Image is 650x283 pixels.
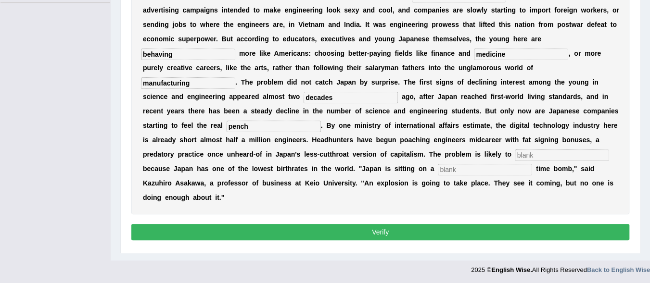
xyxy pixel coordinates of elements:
b: r [590,6,593,14]
b: n [514,21,519,28]
b: r [616,6,619,14]
b: , [315,35,317,43]
b: i [440,6,442,14]
b: c [294,35,298,43]
b: h [205,21,210,28]
b: o [305,35,309,43]
b: i [402,21,404,28]
b: t [463,21,465,28]
b: o [174,21,178,28]
b: f [595,21,597,28]
b: t [498,21,501,28]
b: u [291,35,295,43]
b: e [408,21,411,28]
b: o [328,6,332,14]
b: a [269,6,273,14]
b: n [288,6,293,14]
b: a [519,21,523,28]
b: s [214,6,218,14]
b: g [175,6,179,14]
b: y [374,35,378,43]
b: e [306,6,310,14]
b: e [143,35,147,43]
b: e [255,21,259,28]
b: t [610,21,612,28]
b: s [178,35,182,43]
b: t [569,21,572,28]
b: e [230,21,234,28]
b: a [200,6,204,14]
b: a [363,6,367,14]
b: t [308,21,311,28]
a: Back to English Wise [587,266,650,273]
b: n [420,21,424,28]
b: j [172,21,174,28]
b: o [255,6,260,14]
b: o [542,6,546,14]
b: r [310,6,312,14]
b: i [342,35,344,43]
b: r [308,35,311,43]
b: e [259,21,263,28]
b: r [436,21,438,28]
b: c [414,6,418,14]
b: u [335,35,340,43]
b: i [221,6,223,14]
b: a [273,21,277,28]
b: e [347,35,351,43]
b: k [273,6,277,14]
b: n [346,21,350,28]
b: e [487,21,491,28]
b: r [501,6,503,14]
b: d [370,6,375,14]
b: p [196,6,201,14]
b: n [223,6,228,14]
b: a [378,21,382,28]
b: w [571,21,576,28]
b: e [209,21,213,28]
b: u [227,35,231,43]
input: blank [438,164,532,175]
b: a [328,21,332,28]
b: g [206,6,210,14]
b: o [472,6,476,14]
b: i [296,6,298,14]
b: w [204,35,210,43]
b: , [393,6,395,14]
b: o [561,21,565,28]
b: p [432,21,436,28]
b: n [241,21,245,28]
b: s [266,21,269,28]
b: e [447,21,451,28]
b: t [230,35,233,43]
b: t [495,6,497,14]
b: B [221,35,226,43]
b: i [567,6,569,14]
b: e [328,35,332,43]
b: d [154,21,159,28]
b: e [591,21,595,28]
b: i [524,21,526,28]
b: i [169,6,171,14]
b: n [394,21,398,28]
b: h [501,21,505,28]
b: s [507,21,511,28]
b: t [367,21,370,28]
b: o [248,35,252,43]
b: o [159,35,163,43]
b: c [331,35,335,43]
b: e [282,35,286,43]
b: m [421,6,427,14]
b: n [508,6,512,14]
b: n [233,6,238,14]
b: c [182,6,186,14]
b: h [226,21,230,28]
b: t [340,35,342,43]
b: a [469,21,473,28]
b: r [541,21,543,28]
b: g [397,21,402,28]
b: i [249,21,251,28]
b: o [275,35,279,43]
b: e [284,6,288,14]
